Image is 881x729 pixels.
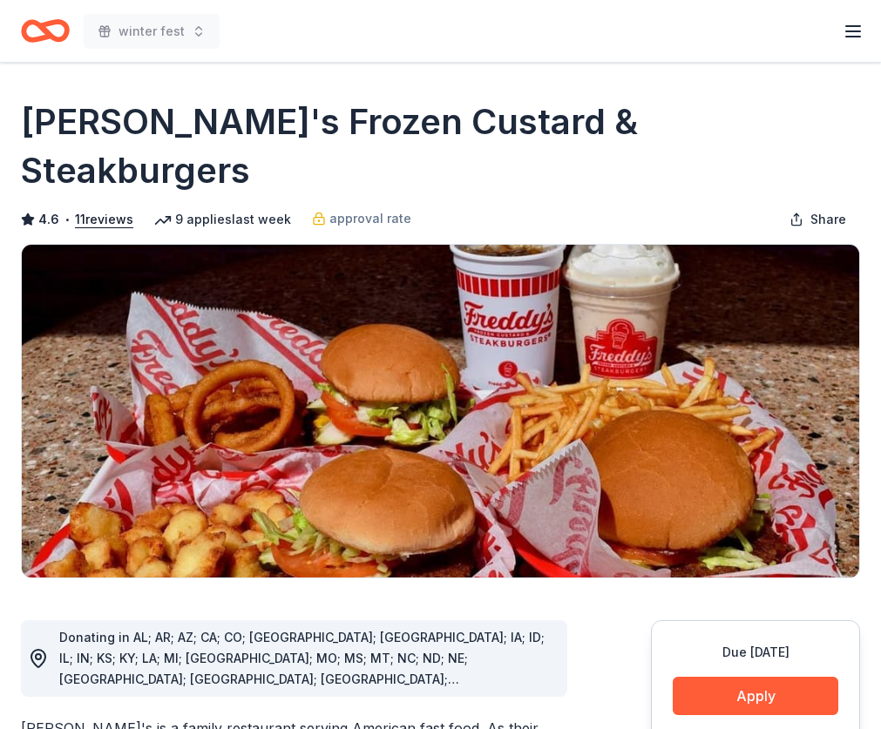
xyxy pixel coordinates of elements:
span: Share [810,209,846,230]
h1: [PERSON_NAME]'s Frozen Custard & Steakburgers [21,98,860,195]
button: 11reviews [75,209,133,230]
button: winter fest [84,14,220,49]
a: approval rate [312,208,411,229]
button: Apply [673,677,838,715]
div: Due [DATE] [673,642,838,663]
span: winter fest [119,21,185,42]
img: Image for Freddy's Frozen Custard & Steakburgers [22,245,859,577]
span: approval rate [329,208,411,229]
button: Share [776,202,860,237]
span: 4.6 [38,209,59,230]
div: 9 applies last week [154,209,291,230]
a: Home [21,10,70,51]
span: Donating in AL; AR; AZ; CA; CO; [GEOGRAPHIC_DATA]; [GEOGRAPHIC_DATA]; IA; ID; IL; IN; KS; KY; LA;... [59,630,545,728]
span: • [64,213,71,226]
